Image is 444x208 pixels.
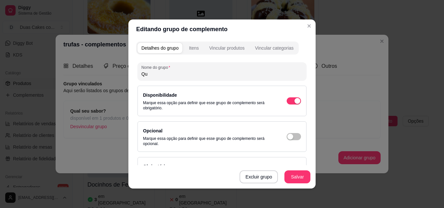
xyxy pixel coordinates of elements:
div: Itens [189,45,199,51]
input: Nome do grupo [141,71,303,77]
label: Opcional [143,128,163,133]
button: Close [304,21,314,31]
button: Excluir grupo [240,170,278,183]
div: Vincular categorias [255,45,294,51]
div: Detalhes do grupo [141,45,178,51]
div: Vincular produtos [209,45,245,51]
p: Marque essa opção para definir que esse grupo de complemento será opcional. [143,136,274,146]
label: Nome do grupo [141,65,172,70]
button: Salvar [284,170,310,183]
p: Marque essa opção para definir que esse grupo de complemento será obrigatório. [143,100,274,111]
header: Editando grupo de complemento [128,19,316,39]
label: Disponibilidade [143,92,177,98]
div: complement-group [136,42,299,55]
label: Obrigatório [143,164,168,169]
div: complement-group [136,42,308,55]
